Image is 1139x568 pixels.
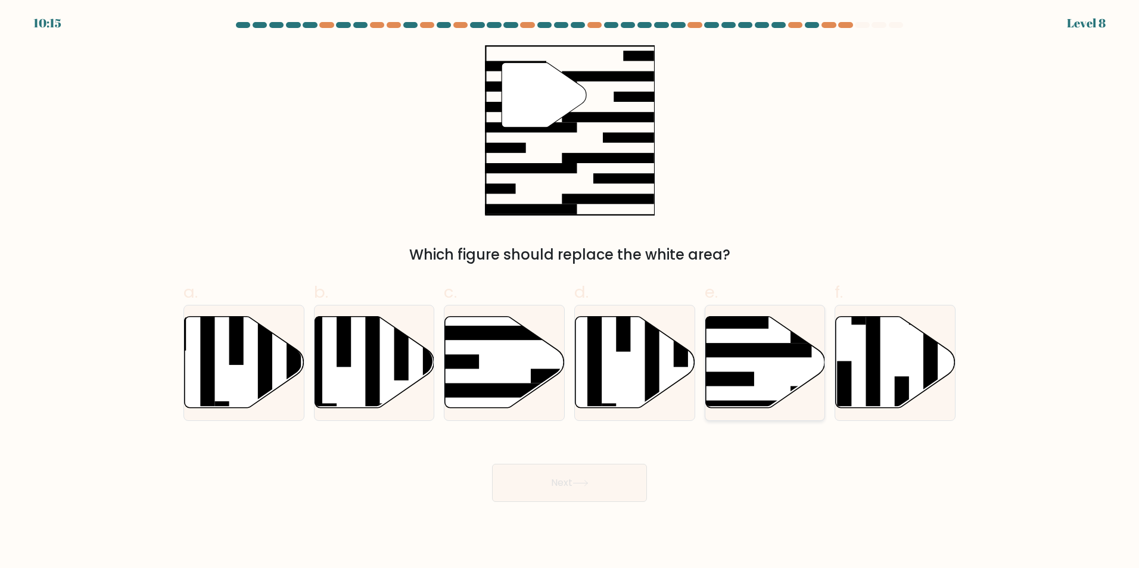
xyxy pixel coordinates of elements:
span: b. [314,280,328,304]
span: a. [183,280,198,304]
div: Level 8 [1067,14,1106,32]
g: " [502,63,586,127]
span: f. [835,280,843,304]
div: 10:15 [33,14,61,32]
button: Next [492,464,647,502]
div: Which figure should replace the white area? [191,244,948,266]
span: c. [444,280,457,304]
span: d. [574,280,589,304]
span: e. [705,280,718,304]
